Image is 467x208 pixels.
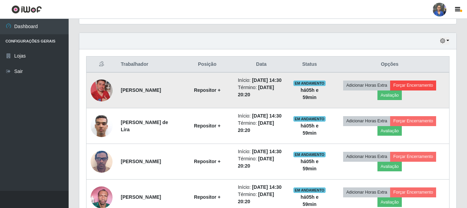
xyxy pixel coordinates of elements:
[238,112,285,120] li: Início:
[252,149,281,154] time: [DATE] 14:30
[234,57,289,73] th: Data
[390,81,436,90] button: Forçar Encerramento
[390,116,436,126] button: Forçar Encerramento
[121,120,168,132] strong: [PERSON_NAME] de Lira
[377,197,402,207] button: Avaliação
[293,187,326,193] span: EM ANDAMENTO
[377,90,402,100] button: Avaliação
[377,162,402,171] button: Avaliação
[301,87,318,100] strong: há 05 h e 59 min
[252,77,281,83] time: [DATE] 14:30
[121,87,161,93] strong: [PERSON_NAME]
[181,57,234,73] th: Posição
[238,84,285,98] li: Término:
[238,120,285,134] li: Término:
[238,155,285,170] li: Término:
[343,116,390,126] button: Adicionar Horas Extra
[343,152,390,161] button: Adicionar Horas Extra
[330,57,449,73] th: Opções
[301,194,318,207] strong: há 05 h e 59 min
[91,147,113,176] img: 1747233216515.jpeg
[121,194,161,200] strong: [PERSON_NAME]
[121,159,161,164] strong: [PERSON_NAME]
[293,116,326,122] span: EM ANDAMENTO
[293,152,326,157] span: EM ANDAMENTO
[238,191,285,205] li: Término:
[91,111,113,141] img: 1746932857205.jpeg
[252,184,281,190] time: [DATE] 14:30
[301,159,318,171] strong: há 05 h e 59 min
[293,81,326,86] span: EM ANDAMENTO
[301,123,318,136] strong: há 05 h e 59 min
[194,123,220,129] strong: Repositor +
[238,184,285,191] li: Início:
[194,87,220,93] strong: Repositor +
[194,194,220,200] strong: Repositor +
[91,71,113,110] img: 1741878920639.jpeg
[343,187,390,197] button: Adicionar Horas Extra
[390,152,436,161] button: Forçar Encerramento
[252,113,281,119] time: [DATE] 14:30
[343,81,390,90] button: Adicionar Horas Extra
[377,126,402,136] button: Avaliação
[238,148,285,155] li: Início:
[11,5,42,14] img: CoreUI Logo
[194,159,220,164] strong: Repositor +
[238,77,285,84] li: Início:
[117,57,181,73] th: Trabalhador
[289,57,330,73] th: Status
[390,187,436,197] button: Forçar Encerramento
